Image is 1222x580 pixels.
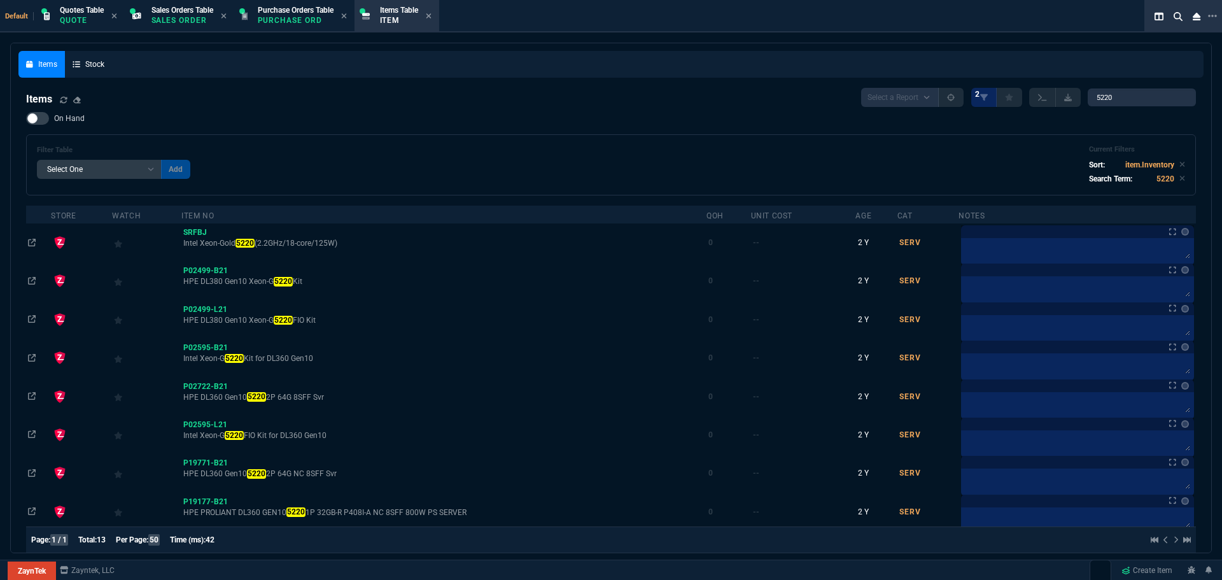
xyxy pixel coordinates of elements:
td: 2 Y [855,301,897,339]
a: Create Item [1116,561,1177,580]
span: 2 [975,89,980,99]
span: Intel Xeon-Gold (2.2GHz/18-core/125W) [183,238,705,248]
span: 0 [708,507,713,516]
td: HPE DL360 Gen10 5220 2P 64G NC 8SFF Svr [181,454,706,492]
span: 42 [206,535,214,544]
span: Intel Xeon-G Kit for DL360 Gen10 [183,353,705,364]
span: HPE DL360 Gen10 2P 64G 8SFF Svr [183,392,705,402]
span: HPE DL380 Gen10 Xeon-G Kit [183,276,705,286]
span: Total: [78,535,97,544]
span: P19771-B21 [183,458,228,467]
nx-icon: Open In Opposite Panel [28,315,36,324]
nx-icon: Open In Opposite Panel [28,238,36,247]
span: SERV [899,238,921,247]
nx-icon: Close Tab [426,11,432,22]
mark: 5220 [225,354,243,363]
a: Stock [65,51,112,78]
span: P02499-B21 [183,266,228,275]
div: Add to Watchlist [114,503,179,521]
span: HPE DL360 Gen10 2P 64G NC 8SFF Svr [183,469,705,479]
span: Default [5,12,34,20]
nx-icon: Search [1169,9,1188,24]
span: Time (ms): [170,535,206,544]
nx-icon: Open In Opposite Panel [28,353,36,362]
span: SERV [899,507,921,516]
a: msbcCompanyName [56,565,118,576]
td: HPE DL360 Gen10 5220 2P 64G 8SFF Svr [181,377,706,415]
h6: Filter Table [37,146,190,155]
span: P02595-L21 [183,420,227,429]
p: Purchase Order [258,15,321,25]
span: P02499-L21 [183,305,227,314]
nx-icon: Open In Opposite Panel [28,276,36,285]
mark: 5220 [286,507,305,516]
span: -- [753,507,759,516]
p: Sales Order [151,15,213,25]
nx-icon: Open New Tab [1208,10,1217,22]
div: QOH [706,211,724,221]
div: Add to Watchlist [114,388,179,406]
code: 5220 [1156,174,1174,183]
span: P02722-B21 [183,382,228,391]
h4: Items [26,92,52,107]
nx-icon: Close Tab [111,11,117,22]
nx-icon: Open In Opposite Panel [28,469,36,477]
span: Sales Orders Table [151,6,213,15]
span: -- [753,430,759,439]
span: Per Page: [116,535,148,544]
span: HPE PROLIANT DL360 GEN10 1P 32GB-R P408I-A NC 8SFF 800W PS SERVER [183,507,705,518]
div: Age [855,211,871,221]
span: 0 [708,430,713,439]
td: HPE DL380 Gen10 Xeon-G 5220 Kit [181,262,706,300]
div: Add to Watchlist [114,311,179,329]
td: Intel Xeon-G 5220 FIO Kit for DL360 Gen10 [181,416,706,454]
nx-icon: Close Workbench [1188,9,1205,24]
span: SERV [899,469,921,477]
td: 2 Y [855,416,897,454]
td: 2 Y [855,262,897,300]
span: -- [753,276,759,285]
nx-icon: Close Tab [341,11,347,22]
span: -- [753,353,759,362]
td: 2 Y [855,454,897,492]
p: Search Term: [1089,173,1132,185]
nx-icon: Split Panels [1149,9,1169,24]
span: Intel Xeon-G FIO Kit for DL360 Gen10 [183,430,705,441]
span: HPE DL380 Gen10 Xeon-G FIO Kit [183,315,705,325]
span: -- [753,392,759,401]
mark: 5220 [274,316,292,325]
span: 0 [708,392,713,401]
span: SRFBJ [183,228,207,237]
span: Quotes Table [60,6,104,15]
span: SERV [899,392,921,401]
mark: 5220 [274,277,292,286]
mark: 5220 [235,239,254,248]
span: 0 [708,353,713,362]
p: Item [380,15,418,25]
mark: 5220 [247,469,265,478]
span: Items Table [380,6,418,15]
span: P19177-B21 [183,497,228,506]
nx-icon: Open In Opposite Panel [28,430,36,439]
nx-icon: Open In Opposite Panel [28,507,36,516]
span: On Hand [54,113,85,124]
nx-icon: Open In Opposite Panel [28,392,36,401]
span: Purchase Orders Table [258,6,334,15]
span: 13 [97,535,106,544]
span: 0 [708,469,713,477]
p: Quote [60,15,104,25]
p: Sort: [1089,159,1105,171]
td: 2 Y [855,377,897,415]
nx-icon: Close Tab [221,11,227,22]
span: -- [753,238,759,247]
div: Add to Watchlist [114,349,179,367]
td: 2 Y [855,339,897,377]
h6: Current Filters [1089,145,1185,154]
span: 0 [708,238,713,247]
span: 1 / 1 [50,534,68,546]
div: Cat [897,211,913,221]
div: Add to Watchlist [114,464,179,482]
td: 2 Y [855,492,897,530]
span: 0 [708,315,713,324]
div: Add to Watchlist [114,234,179,251]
